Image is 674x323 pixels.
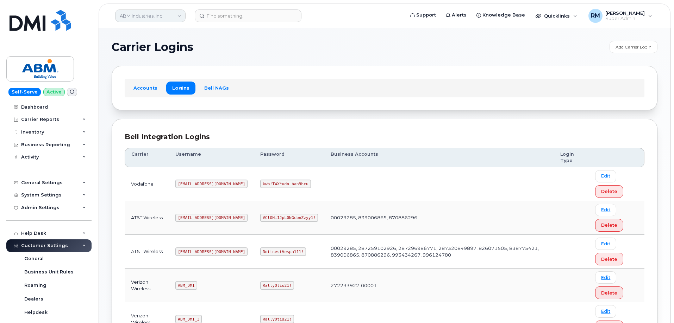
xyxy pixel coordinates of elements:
button: Delete [595,286,623,299]
code: [EMAIL_ADDRESS][DOMAIN_NAME] [175,180,248,188]
td: 00029285, 839006865, 870886296 [324,201,554,235]
a: Edit [595,305,616,317]
a: Edit [595,204,616,216]
th: Business Accounts [324,148,554,167]
td: 272233922-00001 [324,269,554,302]
span: Carrier Logins [112,42,193,52]
span: Delete [601,222,617,228]
code: RallyOtis21! [260,281,294,290]
a: Add Carrier Login [610,41,657,53]
button: Delete [595,253,623,265]
div: Bell Integration Logins [125,132,644,142]
a: Edit [595,271,616,284]
a: Bell NAGs [198,82,235,94]
button: Delete [595,219,623,232]
code: VClOHiIJpL0NGcbnZzyy1! [260,214,318,222]
code: ABM_DMI [175,281,197,290]
th: Carrier [125,148,169,167]
td: AT&T Wireless [125,235,169,269]
span: Delete [601,188,617,195]
button: Delete [595,185,623,198]
td: 00029285, 287259102926, 287296986771, 287320849897, 826071505, 838775421, 839006865, 870886296, 9... [324,235,554,269]
td: Verizon Wireless [125,269,169,302]
th: Password [254,148,324,167]
code: RottnestVespa111! [260,247,306,256]
td: AT&T Wireless [125,201,169,235]
code: [EMAIL_ADDRESS][DOMAIN_NAME] [175,214,248,222]
th: Username [169,148,254,167]
span: Delete [601,290,617,296]
a: Accounts [127,82,163,94]
td: Vodafone [125,167,169,201]
a: Logins [166,82,195,94]
span: Delete [601,256,617,263]
a: Edit [595,238,616,250]
code: kwb!TWX*udn_ban9hcu [260,180,311,188]
a: Edit [595,170,616,182]
th: Login Type [554,148,589,167]
code: [EMAIL_ADDRESS][DOMAIN_NAME] [175,247,248,256]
